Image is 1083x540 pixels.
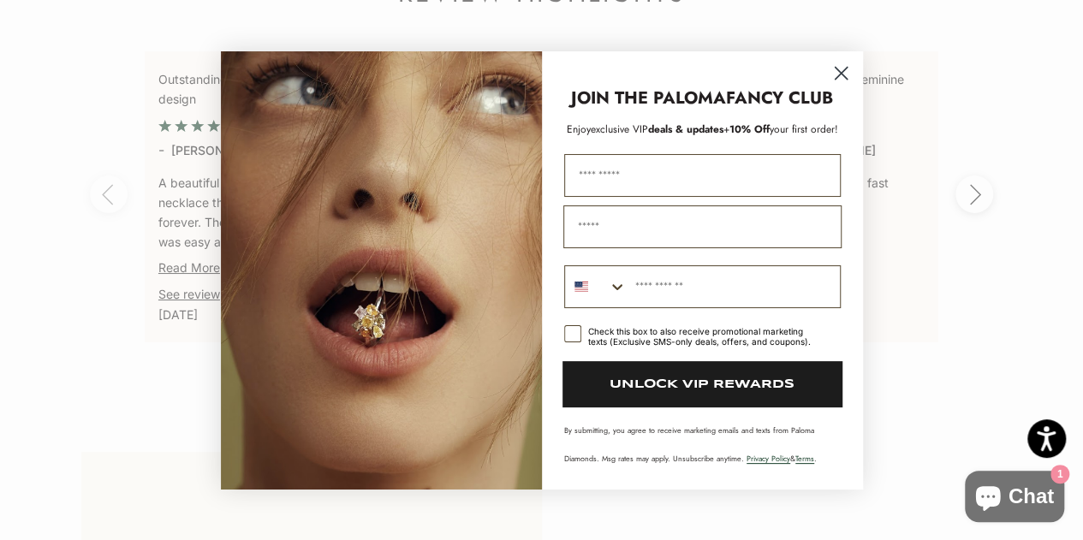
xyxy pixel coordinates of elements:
a: Terms [795,453,814,464]
button: Close dialog [826,58,856,88]
input: First Name [564,154,841,197]
input: Phone Number [627,266,840,307]
span: + your first order! [723,122,838,137]
span: & . [747,453,817,464]
img: United States [574,280,588,294]
button: UNLOCK VIP REWARDS [562,361,842,407]
input: Email [563,205,842,248]
span: deals & updates [591,122,723,137]
img: Loading... [221,51,542,490]
div: Check this box to also receive promotional marketing texts (Exclusive SMS-only deals, offers, and... [588,326,820,347]
a: Privacy Policy [747,453,790,464]
span: 10% Off [729,122,770,137]
p: By submitting, you agree to receive marketing emails and texts from Paloma Diamonds. Msg rates ma... [564,424,841,464]
button: Search Countries [565,266,627,307]
span: Enjoy [567,122,591,137]
span: exclusive VIP [591,122,648,137]
strong: JOIN THE PALOMA [571,86,726,110]
strong: FANCY CLUB [726,86,833,110]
